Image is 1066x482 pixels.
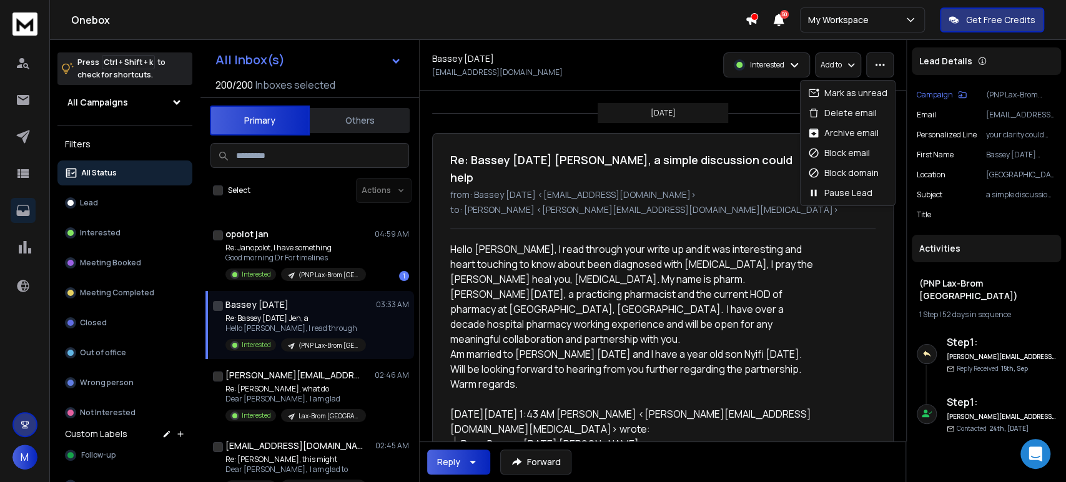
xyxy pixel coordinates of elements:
[986,170,1056,180] p: [GEOGRAPHIC_DATA], [GEOGRAPHIC_DATA]
[225,369,363,381] h1: [PERSON_NAME][EMAIL_ADDRESS][DOMAIN_NAME]
[750,60,784,70] p: Interested
[917,150,954,160] p: First Name
[917,170,945,180] p: Location
[225,298,289,311] h1: Bassey [DATE]
[780,10,789,19] span: 50
[919,310,1054,320] div: |
[80,408,136,418] p: Not Interested
[376,300,409,310] p: 03:33 AM
[919,277,1054,302] h1: (PNP Lax-Brom [GEOGRAPHIC_DATA])
[225,323,366,333] p: Hello [PERSON_NAME], I read through
[947,395,1056,410] h6: Step 1 :
[808,14,874,26] p: My Workspace
[225,228,269,240] h1: opolot jan
[80,318,107,328] p: Closed
[81,168,117,178] p: All Status
[450,406,815,436] div: [DATE][DATE] 1:43 AM [PERSON_NAME] <[PERSON_NAME][EMAIL_ADDRESS][DOMAIN_NAME][MEDICAL_DATA]> wrote:
[242,270,271,279] p: Interested
[242,340,271,350] p: Interested
[80,288,154,298] p: Meeting Completed
[957,424,1029,433] p: Contacted
[299,270,358,280] p: (PNP Lax-Brom [GEOGRAPHIC_DATA])
[450,204,876,216] p: to: [PERSON_NAME] <[PERSON_NAME][EMAIL_ADDRESS][DOMAIN_NAME][MEDICAL_DATA]>
[450,376,815,391] div: Warm regards.
[57,135,192,153] h3: Filters
[225,440,363,452] h1: [EMAIL_ADDRESS][DOMAIN_NAME]
[65,428,127,440] h3: Custom Labels
[299,411,358,421] p: Lax-Brom [GEOGRAPHIC_DATA]
[228,185,250,195] label: Select
[242,411,271,420] p: Interested
[375,370,409,380] p: 02:46 AM
[399,271,409,281] div: 1
[450,347,815,376] div: Am married to [PERSON_NAME] [DATE] and I have a year old son Nyifi [DATE]. Will be looking forwar...
[808,87,887,99] div: Mark as unread
[500,450,571,475] button: Forward
[912,235,1061,262] div: Activities
[986,150,1056,160] p: Bassey [DATE] [PERSON_NAME]
[310,107,410,134] button: Others
[917,90,953,100] p: Campaign
[12,445,37,470] span: M
[651,108,676,118] p: [DATE]
[917,110,936,120] p: Email
[225,394,366,404] p: Dear [PERSON_NAME], I am glad
[12,12,37,36] img: logo
[225,243,366,253] p: Re: Janopolot, I have something
[919,309,938,320] span: 1 Step
[450,151,794,186] h1: Re: Bassey [DATE] [PERSON_NAME], a simple discussion could help
[225,253,366,263] p: Good morning Dr For timelines
[917,190,942,200] p: Subject
[989,424,1029,433] span: 24th, [DATE]
[947,352,1056,361] h6: [PERSON_NAME][EMAIL_ADDRESS][DOMAIN_NAME][MEDICAL_DATA]
[821,60,842,70] p: Add to
[450,189,876,201] p: from: Bassey [DATE] <[EMAIL_ADDRESS][DOMAIN_NAME]>
[432,67,563,77] p: [EMAIL_ADDRESS][DOMAIN_NAME]
[808,107,877,119] div: Delete email
[917,210,931,220] p: title
[986,90,1056,100] p: (PNP Lax-Brom [GEOGRAPHIC_DATA])
[947,335,1056,350] h6: Step 1 :
[986,110,1056,120] p: [EMAIL_ADDRESS][DOMAIN_NAME]
[986,130,1056,140] p: your clarity could help us lead with more confidence
[432,52,494,65] h1: Bassey [DATE]
[80,198,98,208] p: Lead
[80,348,126,358] p: Out of office
[80,228,121,238] p: Interested
[80,378,134,388] p: Wrong person
[225,465,366,475] p: Dear [PERSON_NAME], I am glad to
[81,450,116,460] span: Follow-up
[966,14,1035,26] p: Get Free Credits
[102,55,155,69] span: Ctrl + Shift + k
[450,242,815,391] div: Hello [PERSON_NAME], I read through your write up and it was interesting and heart touching to kn...
[80,258,141,268] p: Meeting Booked
[942,309,1011,320] span: 52 days in sequence
[210,106,310,135] button: Primary
[375,441,409,451] p: 02:45 AM
[808,167,879,179] div: Block domain
[957,364,1028,373] p: Reply Received
[808,127,879,139] div: Archive email
[215,77,253,92] span: 200 / 200
[299,341,358,350] p: (PNP Lax-Brom [GEOGRAPHIC_DATA])
[919,55,972,67] p: Lead Details
[917,130,977,140] p: personalized line
[947,412,1056,421] h6: [PERSON_NAME][EMAIL_ADDRESS][DOMAIN_NAME][MEDICAL_DATA]
[461,436,815,451] div: Dear Bassey [DATE] [PERSON_NAME],
[215,54,285,66] h1: All Inbox(s)
[67,96,128,109] h1: All Campaigns
[225,455,366,465] p: Re: [PERSON_NAME], this might
[225,384,366,394] p: Re: [PERSON_NAME], what do
[808,147,870,159] div: Block email
[225,313,366,323] p: Re: Bassey [DATE] Jen, a
[375,229,409,239] p: 04:59 AM
[1001,364,1028,373] span: 15th, Sep
[808,187,872,199] div: Pause Lead
[986,190,1056,200] p: a simple discussion could help
[71,12,745,27] h1: Onebox
[255,77,335,92] h3: Inboxes selected
[1020,439,1050,469] div: Open Intercom Messenger
[437,456,460,468] div: Reply
[77,56,165,81] p: Press to check for shortcuts.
